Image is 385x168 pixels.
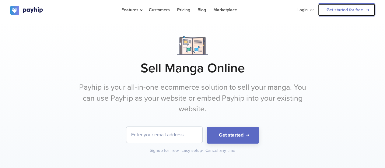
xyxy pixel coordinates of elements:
span: • [178,148,180,153]
p: Payhip is your all-in-one ecommerce solution to sell your manga. You can use Payhip as your websi... [79,82,307,115]
div: Signup for free [150,148,180,154]
h1: Sell Manga Online [10,61,375,76]
div: Cancel any time [205,148,235,154]
button: Get started [207,127,259,144]
img: logo.svg [10,6,44,15]
div: Easy setup [181,148,204,154]
a: Get started for free [318,3,375,16]
span: • [202,148,204,153]
img: Notebook.png [177,36,208,55]
span: Features [121,7,142,13]
input: Enter your email address [126,127,202,143]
